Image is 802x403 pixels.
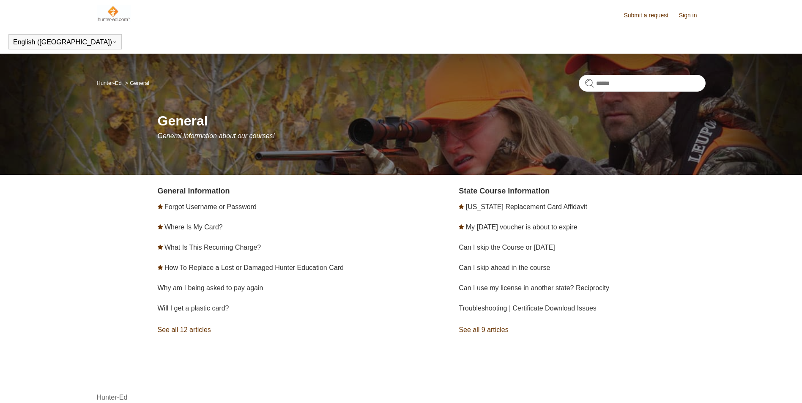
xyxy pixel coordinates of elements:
[459,244,555,251] a: Can I skip the Course or [DATE]
[97,5,131,22] img: Hunter-Ed Help Center home page
[164,264,344,271] a: How To Replace a Lost or Damaged Hunter Education Card
[459,187,550,195] a: State Course Information
[459,319,705,341] a: See all 9 articles
[164,223,223,231] a: Where Is My Card?
[459,204,464,209] svg: Promoted article
[579,75,706,92] input: Search
[459,224,464,229] svg: Promoted article
[679,11,706,20] a: Sign in
[158,224,163,229] svg: Promoted article
[123,80,149,86] li: General
[164,203,257,210] a: Forgot Username or Password
[97,80,123,86] li: Hunter-Ed
[158,319,404,341] a: See all 12 articles
[466,223,578,231] a: My [DATE] voucher is about to expire
[624,11,677,20] a: Submit a request
[158,305,229,312] a: Will I get a plastic card?
[97,392,128,403] a: Hunter-Ed
[459,305,597,312] a: Troubleshooting | Certificate Download Issues
[459,264,550,271] a: Can I skip ahead in the course
[747,375,796,397] div: Chat Support
[164,244,261,251] a: What Is This Recurring Charge?
[13,38,117,46] button: English ([GEOGRAPHIC_DATA])
[158,245,163,250] svg: Promoted article
[158,204,163,209] svg: Promoted article
[158,111,706,131] h1: General
[97,80,122,86] a: Hunter-Ed
[158,131,706,141] p: General information about our courses!
[158,187,230,195] a: General Information
[466,203,587,210] a: [US_STATE] Replacement Card Affidavit
[158,284,263,291] a: Why am I being asked to pay again
[459,284,609,291] a: Can I use my license in another state? Reciprocity
[158,265,163,270] svg: Promoted article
